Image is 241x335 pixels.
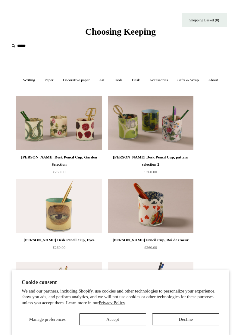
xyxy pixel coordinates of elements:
[22,279,219,286] h2: Cookie consent
[29,317,66,322] span: Manage preferences
[152,313,219,325] button: Decline
[16,96,102,150] img: John Derian Desk Pencil Cup, Garden Selection
[85,31,156,36] a: Choosing Keeping
[16,179,102,233] img: John Derian Desk Pencil Cup, Eyes
[16,262,102,316] img: John Derian Desk Pencil Cup, Country Cat
[110,72,127,88] a: Tools
[128,72,144,88] a: Desk
[144,170,157,174] span: £260.00
[144,245,157,250] span: £260.00
[19,72,39,88] a: Writing
[108,96,193,150] img: John Derian Desk Pencil Cup, pattern selection 2
[16,236,102,261] a: [PERSON_NAME] Desk Pencil Cup, Eyes £260.00
[79,313,146,325] button: Accept
[182,13,227,27] a: Shopping Basket (0)
[40,72,58,88] a: Paper
[16,262,102,316] a: John Derian Desk Pencil Cup, Country Cat John Derian Desk Pencil Cup, Country Cat
[108,179,193,233] a: John Derian Desk Pencil Cup, Roi de Coeur John Derian Desk Pencil Cup, Roi de Coeur
[204,72,222,88] a: About
[95,72,108,88] a: Art
[16,154,102,178] a: [PERSON_NAME] Desk Pencil Cup, Garden Selection £260.00
[108,262,193,316] a: Hexagonal Marbled Pen Pot - Pattern 16 Hexagonal Marbled Pen Pot - Pattern 16
[59,72,94,88] a: Decorative paper
[18,236,100,244] div: [PERSON_NAME] Desk Pencil Cup, Eyes
[99,300,125,305] a: Privacy Policy
[145,72,172,88] a: Accessories
[173,72,203,88] a: Gifts & Wrap
[53,245,65,250] span: £260.00
[109,236,192,244] div: [PERSON_NAME] Pencil Cup, Roi de Coeur
[22,313,73,325] button: Manage preferences
[16,96,102,150] a: John Derian Desk Pencil Cup, Garden Selection John Derian Desk Pencil Cup, Garden Selection
[18,154,100,168] div: [PERSON_NAME] Desk Pencil Cup, Garden Selection
[108,179,193,233] img: John Derian Desk Pencil Cup, Roi de Coeur
[109,154,192,168] div: [PERSON_NAME] Desk Pencil Cup, pattern selection 2
[108,262,193,316] img: Hexagonal Marbled Pen Pot - Pattern 16
[108,154,193,178] a: [PERSON_NAME] Desk Pencil Cup, pattern selection 2 £260.00
[85,27,156,36] span: Choosing Keeping
[16,179,102,233] a: John Derian Desk Pencil Cup, Eyes John Derian Desk Pencil Cup, Eyes
[108,236,193,261] a: [PERSON_NAME] Pencil Cup, Roi de Coeur £260.00
[108,96,193,150] a: John Derian Desk Pencil Cup, pattern selection 2 John Derian Desk Pencil Cup, pattern selection 2
[53,170,65,174] span: £260.00
[22,288,219,306] p: We and our partners, including Shopify, use cookies and other technologies to personalize your ex...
